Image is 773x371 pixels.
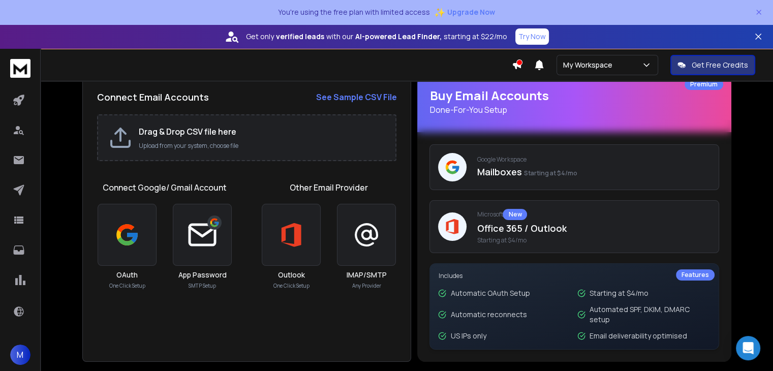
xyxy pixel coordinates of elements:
div: Premium [685,79,723,90]
button: M [10,345,30,365]
p: Mailboxes [477,165,710,179]
p: Office 365 / Outlook [477,221,710,235]
span: Upgrade Now [447,7,495,17]
p: One Click Setup [109,282,145,290]
p: US IPs only [450,331,486,341]
p: Email deliverability optimised [590,331,687,341]
strong: AI-powered Lead Finder, [355,32,442,42]
div: Open Intercom Messenger [736,336,760,360]
h3: App Password [178,270,227,280]
p: Done-For-You Setup [429,104,719,116]
a: See Sample CSV File [316,91,396,103]
p: Upload from your system, choose file [139,142,385,150]
h1: Other Email Provider [290,181,368,194]
p: You're using the free plan with limited access [278,7,430,17]
h3: IMAP/SMTP [347,270,387,280]
img: logo [10,59,30,78]
h1: Connect Google/ Gmail Account [103,181,227,194]
p: Automatic OAuth Setup [450,288,530,298]
strong: verified leads [276,32,324,42]
h1: Buy Email Accounts [429,87,719,116]
p: Automated SPF, DKIM, DMARC setup [590,304,710,325]
p: Automatic reconnects [450,310,527,320]
span: Starting at $4/mo [523,169,577,177]
p: Get Free Credits [692,60,748,70]
h2: Connect Email Accounts [97,90,209,104]
p: Try Now [518,32,546,42]
div: Features [676,269,715,281]
p: Microsoft [477,209,710,220]
h3: Outlook [278,270,305,280]
button: Try Now [515,28,549,45]
p: Get only with our starting at $22/mo [246,32,507,42]
div: New [503,209,527,220]
span: Starting at $4/mo [477,236,710,244]
p: One Click Setup [273,282,310,290]
h3: OAuth [116,270,138,280]
p: Google Workspace [477,156,710,164]
p: Includes [438,272,710,280]
h2: Drag & Drop CSV file here [139,126,385,138]
button: ✨Upgrade Now [434,2,495,22]
p: My Workspace [563,60,616,70]
p: Any Provider [352,282,381,290]
p: Starting at $4/mo [590,288,648,298]
button: Get Free Credits [670,55,755,75]
span: ✨ [434,5,445,19]
p: SMTP Setup [189,282,216,290]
